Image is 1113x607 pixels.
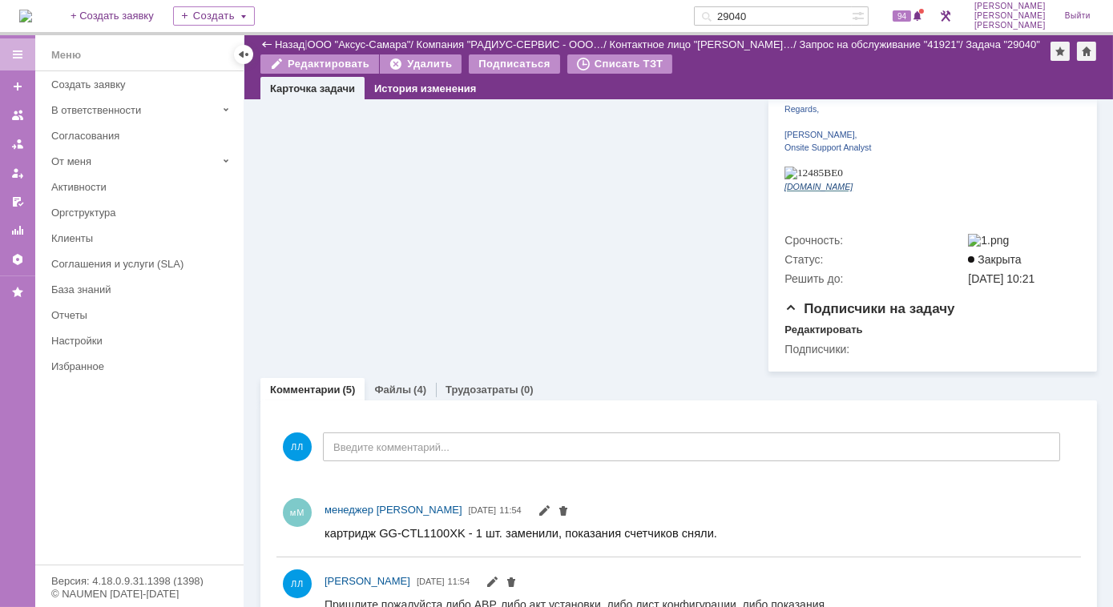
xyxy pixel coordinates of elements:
a: Контактное лицо "[PERSON_NAME]… [610,38,794,50]
span: 89519510670 [120,14,185,26]
span: 94 [893,10,911,22]
span: Закрыта [968,253,1021,266]
a: Настройки [5,247,30,272]
a: Комментарии [270,384,341,396]
span: менеджер [PERSON_NAME] [325,504,462,516]
span: [PERSON_NAME] [325,575,410,587]
div: (0) [521,384,534,396]
a: База знаний [45,277,240,302]
div: © NAUMEN [DATE]-[DATE] [51,589,228,599]
a: Назад [275,38,304,50]
span: [DATE] [469,505,497,515]
div: (5) [343,384,356,396]
a: Файлы [374,384,411,396]
a: [PERSON_NAME] [325,573,410,589]
div: Меню [51,46,81,65]
a: менеджер [PERSON_NAME] [325,502,462,518]
span: [PERSON_NAME] [974,21,1046,30]
div: От меня [51,155,216,167]
a: Заявки на командах [5,103,30,128]
a: Отчеты [5,218,30,243]
span: [DATE] [417,577,445,586]
span: Редактировать [538,506,550,519]
div: (4) [413,384,426,396]
span: [PERSON_NAME] [974,2,1046,11]
span: Удалить [505,577,518,590]
div: / [417,38,610,50]
a: Мои заявки [5,160,30,186]
span: [DATE] 10:21 [968,272,1034,285]
div: Редактировать [784,324,862,336]
span: ЛЛ [283,432,312,461]
div: Настройки [51,335,234,347]
a: Клиенты [45,226,240,251]
div: Создать [173,6,255,26]
div: Активности [51,181,234,193]
div: Добавить в избранное [1050,42,1070,61]
div: Отчеты [51,309,234,321]
a: Компания "РАДИУС-СЕРВИС - ООО… [417,38,604,50]
span: [PERSON_NAME] [974,11,1046,21]
div: Соглашения и услуги (SLA) [51,258,234,270]
span: 11:54 [448,577,470,586]
span: Расширенный поиск [852,7,868,22]
div: / [308,38,417,50]
div: | [304,38,307,50]
div: Задача "29040" [966,38,1040,50]
div: Клиенты [51,232,234,244]
span: Удалить [557,506,570,519]
div: / [610,38,800,50]
img: logo [19,10,32,22]
div: / [800,38,966,50]
div: В ответственности [51,104,216,116]
div: Статус: [784,253,965,266]
a: Перейти на домашнюю страницу [19,10,32,22]
span: Подписчики на задачу [784,301,954,316]
div: Создать заявку [51,78,234,90]
a: Мои согласования [5,189,30,215]
div: Сделать домашней страницей [1077,42,1096,61]
div: Согласования [51,130,234,142]
div: Подписчики: [784,343,965,356]
div: Скрыть меню [234,45,253,64]
div: База знаний [51,283,234,295]
a: Перейти в интерфейс администратора [936,6,955,26]
div: Решить до: [784,272,965,285]
span: 11:54 [499,505,522,515]
span: , [32,136,34,146]
div: Срочность: [784,234,965,247]
div: Избранное [51,360,216,372]
div: Оргструктура [51,207,234,219]
img: 1.png [968,234,1009,247]
a: Создать заявку [5,74,30,99]
a: Карточка задачи [270,82,355,94]
a: Трудозатраты [446,384,518,396]
a: ООО "Аксус-Самара" [308,38,411,50]
a: Оргструктура [45,200,240,225]
a: Создать заявку [45,72,240,97]
a: Запрос на обслуживание "41921" [800,38,961,50]
a: История изменения [374,82,476,94]
a: Согласования [45,123,240,148]
a: Настройки [45,328,240,353]
span: Редактировать [486,577,498,590]
a: Соглашения и услуги (SLA) [45,251,240,276]
a: Заявки в моей ответственности [5,131,30,157]
div: Версия: 4.18.0.9.31.1398 (1398) [51,576,228,586]
a: Активности [45,175,240,199]
a: Отчеты [45,303,240,328]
